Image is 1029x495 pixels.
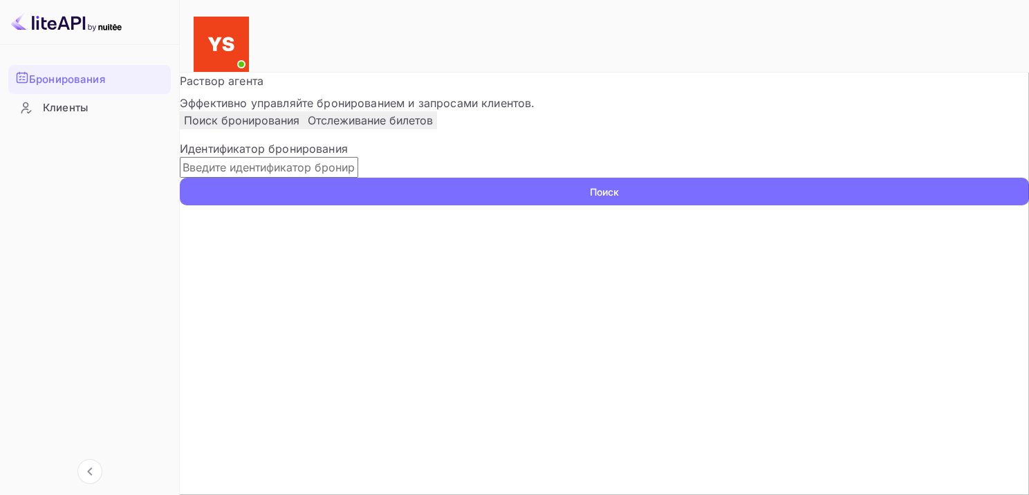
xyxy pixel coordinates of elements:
input: Введите идентификатор бронирования (например, 63782194) [180,157,358,178]
ya-tr-span: Клиенты [43,100,88,116]
img: Служба Поддержки Яндекса [194,17,249,72]
button: Свернуть навигацию [77,459,102,484]
ya-tr-span: Идентификатор бронирования [180,142,348,156]
ya-tr-span: Эффективно управляйте бронированием и запросами клиентов. [180,96,535,110]
div: Бронирования [8,65,171,94]
ya-tr-span: Поиск [590,185,619,199]
a: Клиенты [8,95,171,120]
img: Логотип LiteAPI [11,11,122,33]
button: Поиск [180,178,1029,205]
div: Клиенты [8,95,171,122]
a: Бронирования [8,65,171,93]
ya-tr-span: Раствор агента [180,74,263,88]
ya-tr-span: Отслеживание билетов [308,113,433,127]
ya-tr-span: Бронирования [29,72,105,88]
ya-tr-span: Поиск бронирования [184,113,299,127]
